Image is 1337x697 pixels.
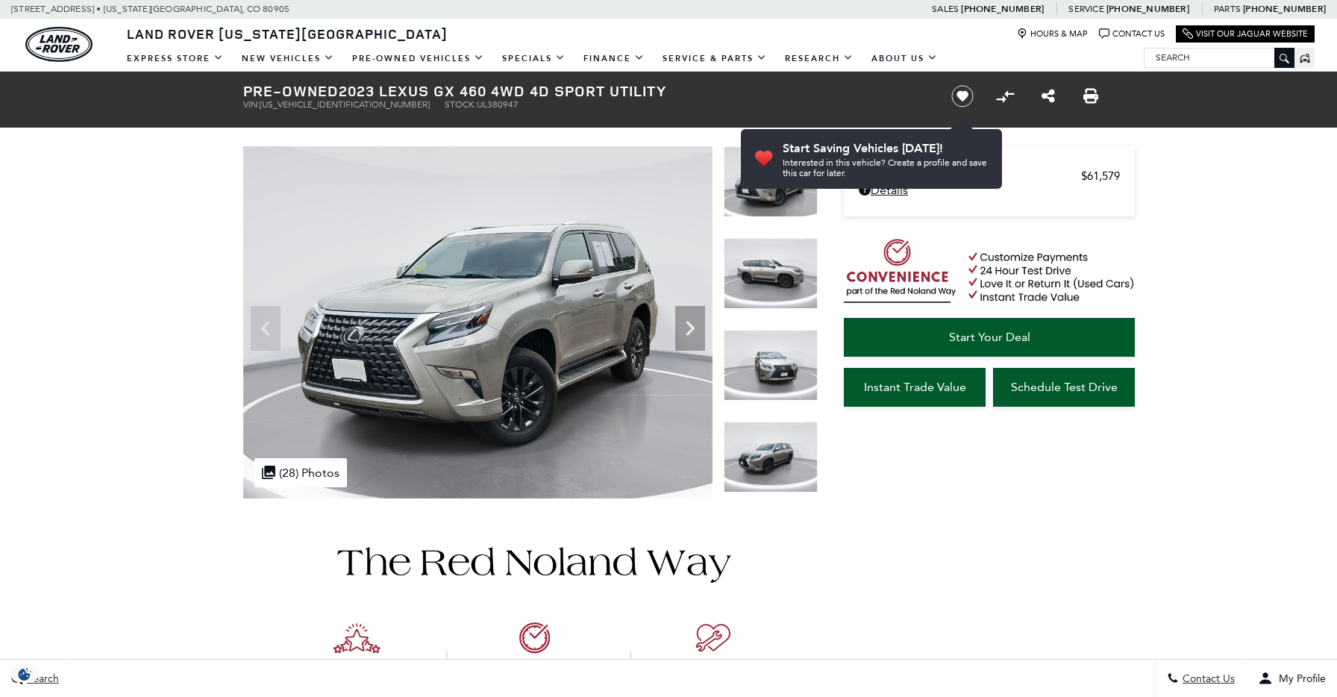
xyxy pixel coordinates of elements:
a: land-rover [25,27,93,62]
a: About Us [862,46,947,72]
a: [PHONE_NUMBER] [961,3,1044,15]
img: Used 2023 Atomic Silver Lexus 460 image 1 [724,146,818,217]
section: Click to Open Cookie Consent Modal [7,666,42,682]
span: Schedule Test Drive [1011,380,1118,394]
a: Visit Our Jaguar Website [1183,28,1308,40]
a: Research [776,46,862,72]
a: Retailer Selling Price $61,579 [859,169,1120,183]
img: Land Rover [25,27,93,62]
nav: Main Navigation [118,46,947,72]
span: Start Your Deal [949,330,1030,344]
button: Compare Vehicle [994,85,1016,107]
a: [PHONE_NUMBER] [1106,3,1189,15]
span: UL380947 [477,99,519,110]
input: Search [1145,49,1294,66]
a: Service & Parts [654,46,776,72]
span: [US_VEHICLE_IDENTIFICATION_NUMBER] [260,99,430,110]
h1: 2023 Lexus GX 460 4WD 4D Sport Utility [243,83,926,99]
a: Schedule Test Drive [993,368,1135,407]
a: Pre-Owned Vehicles [343,46,493,72]
img: Used 2023 Atomic Silver Lexus 460 image 3 [724,330,818,401]
span: Contact Us [1179,672,1235,685]
span: My Profile [1273,672,1326,685]
span: Instant Trade Value [864,380,966,394]
a: [PHONE_NUMBER] [1243,3,1326,15]
span: Parts [1214,4,1241,14]
a: Finance [574,46,654,72]
a: Specials [493,46,574,72]
span: Retailer Selling Price [859,169,1081,183]
span: Service [1068,4,1103,14]
strong: Pre-Owned [243,81,339,101]
a: Share this Pre-Owned 2023 Lexus GX 460 4WD 4D Sport Utility [1042,87,1055,105]
a: Print this Pre-Owned 2023 Lexus GX 460 4WD 4D Sport Utility [1083,87,1098,105]
a: Land Rover [US_STATE][GEOGRAPHIC_DATA] [118,25,457,43]
a: [STREET_ADDRESS] • [US_STATE][GEOGRAPHIC_DATA], CO 80905 [11,4,289,14]
img: Used 2023 Atomic Silver Lexus 460 image 4 [724,422,818,493]
img: Opt-Out Icon [7,666,42,682]
a: Hours & Map [1017,28,1088,40]
img: Used 2023 Atomic Silver Lexus 460 image 1 [243,146,713,498]
a: Start Your Deal [844,318,1135,357]
span: Land Rover [US_STATE][GEOGRAPHIC_DATA] [127,25,448,43]
span: Stock: [445,99,477,110]
a: Instant Trade Value [844,368,986,407]
span: Sales [932,4,959,14]
span: VIN: [243,99,260,110]
a: New Vehicles [233,46,343,72]
a: EXPRESS STORE [118,46,233,72]
a: Contact Us [1099,28,1165,40]
span: $61,579 [1081,169,1120,183]
button: Open user profile menu [1247,660,1337,697]
div: (28) Photos [254,458,347,487]
div: Next [675,306,705,351]
img: Used 2023 Atomic Silver Lexus 460 image 2 [724,238,818,309]
button: Save vehicle [946,84,979,108]
a: Details [859,183,1120,197]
